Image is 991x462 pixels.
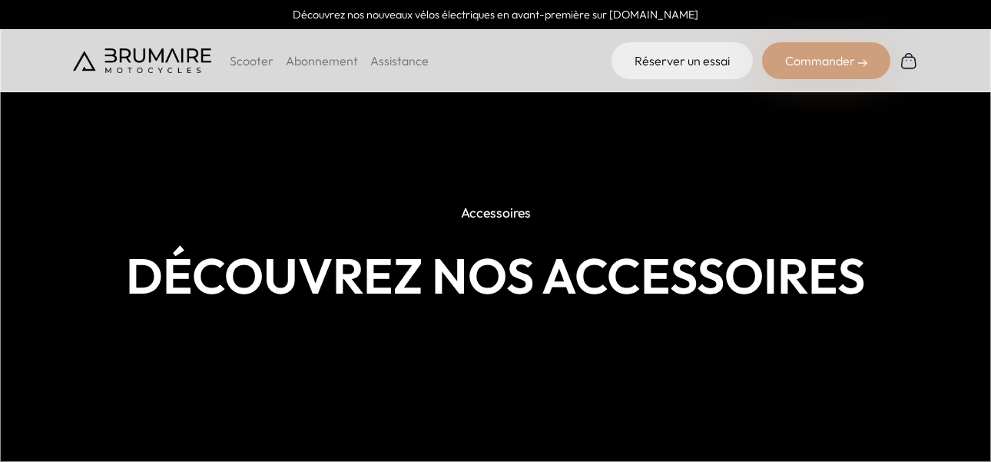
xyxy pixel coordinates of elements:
img: Panier [900,52,918,70]
p: Scooter [230,52,273,70]
a: Assistance [370,53,429,68]
img: right-arrow-2.png [858,58,867,68]
p: Accessoires [449,196,542,230]
a: Abonnement [286,53,358,68]
div: Commander [762,42,890,79]
a: Réserver un essai [612,42,753,79]
h1: Découvrez nos accessoires [73,248,918,304]
img: Brumaire Motocycles [73,48,211,73]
